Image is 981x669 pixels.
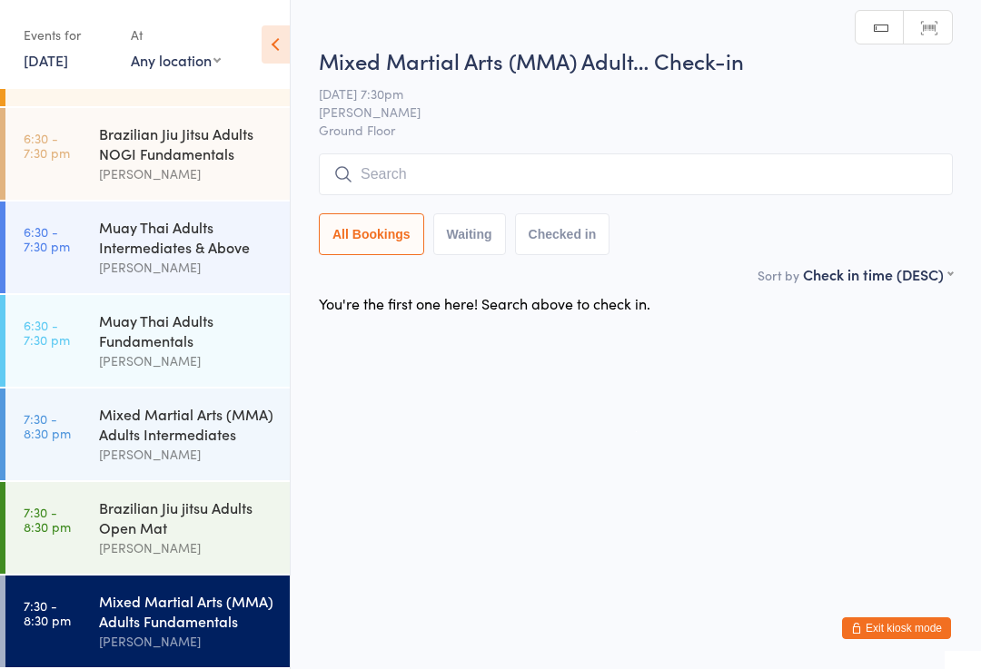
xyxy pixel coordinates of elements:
[99,537,274,558] div: [PERSON_NAME]
[99,217,274,257] div: Muay Thai Adults Intermediates & Above
[99,123,274,163] div: Brazilian Jiu Jitsu Adults NOGI Fundamentals
[24,411,71,440] time: 7:30 - 8:30 pm
[131,20,221,50] div: At
[24,50,68,70] a: [DATE]
[99,497,274,537] div: Brazilian Jiu jitsu Adults Open Mat
[24,318,70,347] time: 6:30 - 7:30 pm
[99,257,274,278] div: [PERSON_NAME]
[99,631,274,652] div: [PERSON_NAME]
[433,213,506,255] button: Waiting
[842,617,951,639] button: Exit kiosk mode
[131,50,221,70] div: Any location
[5,389,290,480] a: 7:30 -8:30 pmMixed Martial Arts (MMA) Adults Intermediates[PERSON_NAME]
[319,45,953,75] h2: Mixed Martial Arts (MMA) Adult… Check-in
[515,213,610,255] button: Checked in
[24,598,71,627] time: 7:30 - 8:30 pm
[99,163,274,184] div: [PERSON_NAME]
[319,153,953,195] input: Search
[24,505,71,534] time: 7:30 - 8:30 pm
[758,266,799,284] label: Sort by
[99,591,274,631] div: Mixed Martial Arts (MMA) Adults Fundamentals
[99,350,274,371] div: [PERSON_NAME]
[5,202,290,293] a: 6:30 -7:30 pmMuay Thai Adults Intermediates & Above[PERSON_NAME]
[5,576,290,667] a: 7:30 -8:30 pmMixed Martial Arts (MMA) Adults Fundamentals[PERSON_NAME]
[319,121,953,139] span: Ground Floor
[319,103,925,121] span: [PERSON_NAME]
[803,264,953,284] div: Check in time (DESC)
[24,131,70,160] time: 6:30 - 7:30 pm
[5,482,290,574] a: 7:30 -8:30 pmBrazilian Jiu jitsu Adults Open Mat[PERSON_NAME]
[319,213,424,255] button: All Bookings
[319,84,925,103] span: [DATE] 7:30pm
[99,404,274,444] div: Mixed Martial Arts (MMA) Adults Intermediates
[99,444,274,465] div: [PERSON_NAME]
[99,310,274,350] div: Muay Thai Adults Fundamentals
[5,108,290,200] a: 6:30 -7:30 pmBrazilian Jiu Jitsu Adults NOGI Fundamentals[PERSON_NAME]
[24,224,70,253] time: 6:30 - 7:30 pm
[24,20,113,50] div: Events for
[319,293,650,313] div: You're the first one here! Search above to check in.
[5,295,290,387] a: 6:30 -7:30 pmMuay Thai Adults Fundamentals[PERSON_NAME]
